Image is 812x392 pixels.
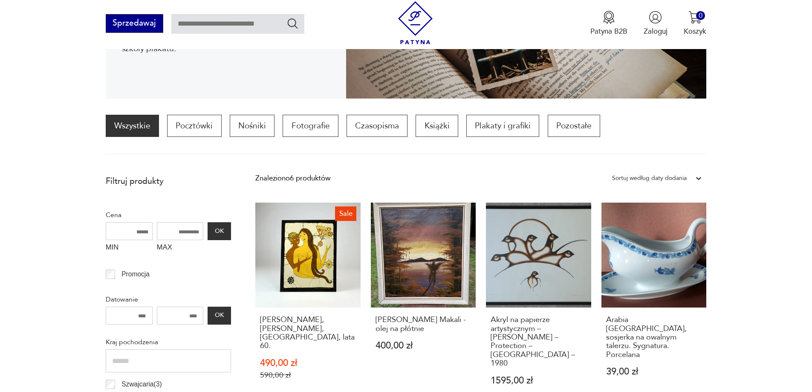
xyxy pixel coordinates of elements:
[208,307,231,325] button: OK
[606,367,702,376] p: 39,00 zł
[684,11,706,36] button: 0Koszyk
[106,240,153,256] label: MIN
[696,11,705,20] div: 0
[612,173,687,184] div: Sortuj według daty dodania
[347,115,407,137] a: Czasopisma
[590,11,627,36] button: Patyna B2B
[260,371,356,380] p: 590,00 zł
[602,11,616,24] img: Ikona medalu
[106,115,159,137] a: Wszystkie
[606,316,702,359] h3: Arabia [GEOGRAPHIC_DATA], sosjerka na owalnym talerzu. Sygnatura. Porcelana
[394,1,437,44] img: Patyna - sklep z meblami i dekoracjami vintage
[491,376,587,385] p: 1595,00 zł
[106,209,231,221] p: Cena
[255,173,330,184] div: Znaleziono 6 produktów
[286,17,299,29] button: Szukaj
[106,176,231,187] p: Filtruj produkty
[283,115,338,137] a: Fotografie
[106,14,163,33] button: Sprzedawaj
[644,26,668,36] p: Zaloguj
[590,26,627,36] p: Patyna B2B
[167,115,221,137] a: Pocztówki
[684,26,706,36] p: Koszyk
[649,11,662,24] img: Ikonka użytkownika
[590,11,627,36] a: Ikona medaluPatyna B2B
[548,115,600,137] a: Pozostałe
[376,316,471,333] h3: [PERSON_NAME] Makali - olej na płótnie
[157,240,204,256] label: MAX
[260,316,356,351] h3: [PERSON_NAME], [PERSON_NAME], [GEOGRAPHIC_DATA], lata 60.
[121,379,162,390] p: Szwajcaria ( 3 )
[416,115,458,137] a: Książki
[208,222,231,240] button: OK
[491,316,587,368] h3: Akryl na papierze artystycznym – [PERSON_NAME] – Protection – [GEOGRAPHIC_DATA] – 1980
[121,269,150,280] p: Promocja
[106,20,163,27] a: Sprzedawaj
[106,337,231,348] p: Kraj pochodzenia
[688,11,702,24] img: Ikona koszyka
[260,359,356,368] p: 490,00 zł
[644,11,668,36] button: Zaloguj
[466,115,539,137] a: Plakaty i grafiki
[376,341,471,350] p: 400,00 zł
[106,294,231,305] p: Datowanie
[230,115,275,137] a: Nośniki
